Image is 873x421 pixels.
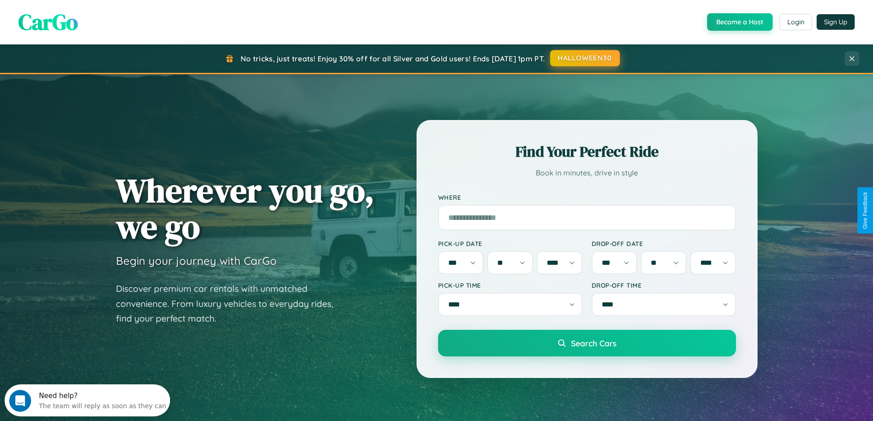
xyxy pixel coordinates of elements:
[4,4,170,29] div: Open Intercom Messenger
[9,390,31,412] iframe: Intercom live chat
[592,281,736,289] label: Drop-off Time
[116,254,277,268] h3: Begin your journey with CarGo
[116,281,345,326] p: Discover premium car rentals with unmatched convenience. From luxury vehicles to everyday rides, ...
[34,15,162,25] div: The team will reply as soon as they can
[438,330,736,356] button: Search Cars
[438,142,736,162] h2: Find Your Perfect Ride
[707,13,773,31] button: Become a Host
[862,192,868,229] div: Give Feedback
[241,54,545,63] span: No tricks, just treats! Enjoy 30% off for all Silver and Gold users! Ends [DATE] 1pm PT.
[18,7,78,37] span: CarGo
[438,193,736,201] label: Where
[550,50,620,66] button: HALLOWEEN30
[438,281,582,289] label: Pick-up Time
[5,384,170,416] iframe: Intercom live chat discovery launcher
[438,166,736,180] p: Book in minutes, drive in style
[817,14,855,30] button: Sign Up
[438,240,582,247] label: Pick-up Date
[34,8,162,15] div: Need help?
[780,14,812,30] button: Login
[592,240,736,247] label: Drop-off Date
[116,172,374,245] h1: Wherever you go, we go
[571,338,616,348] span: Search Cars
